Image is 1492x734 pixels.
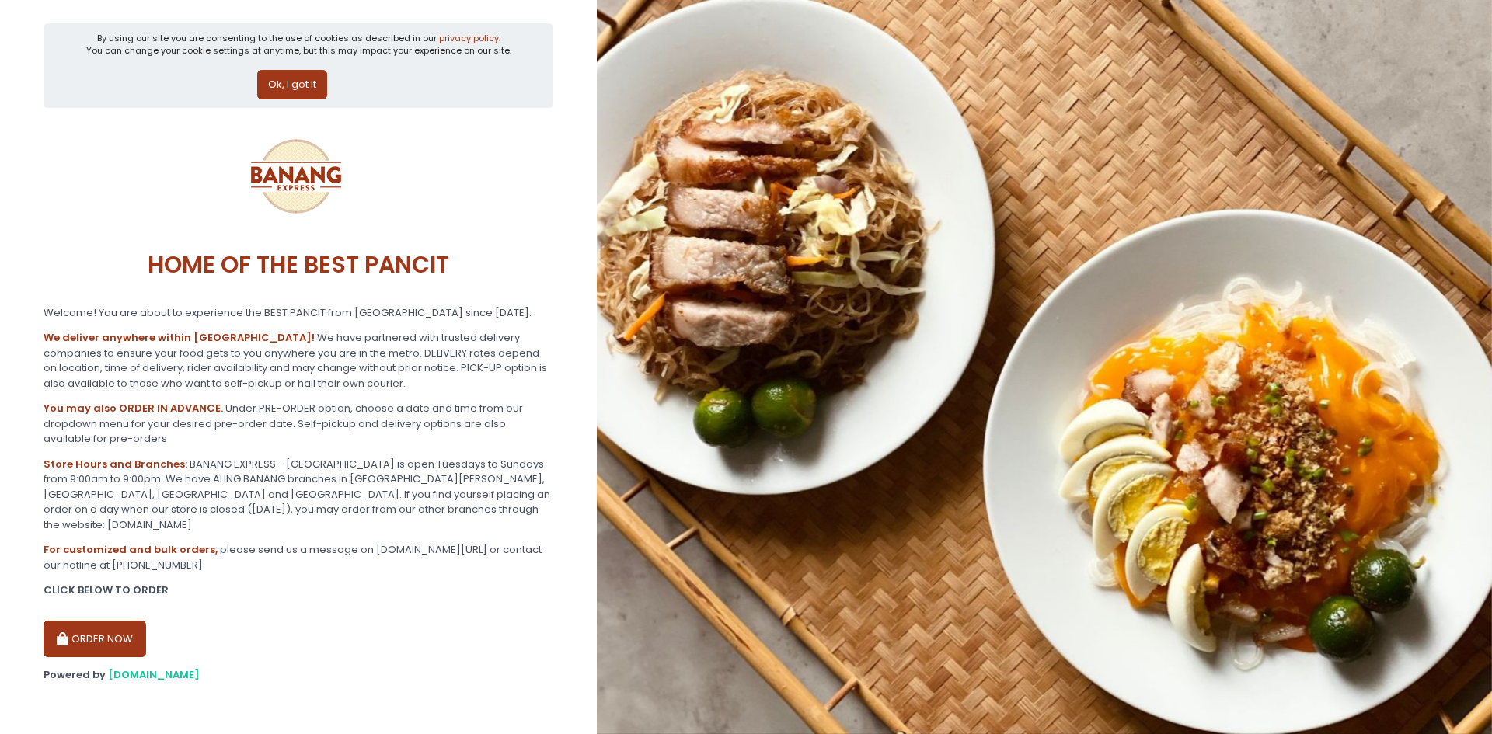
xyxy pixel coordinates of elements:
[44,542,553,572] div: please send us a message on [DOMAIN_NAME][URL] or contact our hotline at [PHONE_NUMBER].
[439,32,500,44] a: privacy policy.
[44,457,187,471] b: Store Hours and Branches:
[44,667,553,683] div: Powered by
[44,457,553,533] div: BANANG EXPRESS - [GEOGRAPHIC_DATA] is open Tuesdays to Sundays from 9:00am to 9:00pm. We have ALI...
[44,235,553,295] div: HOME OF THE BEST PANCIT
[44,583,553,598] div: CLICK BELOW TO ORDER
[108,667,200,682] a: [DOMAIN_NAME]
[257,70,327,99] button: Ok, I got it
[238,118,354,235] img: Banang Express
[44,305,553,321] div: Welcome! You are about to experience the BEST PANCIT from [GEOGRAPHIC_DATA] since [DATE].
[44,401,553,447] div: Under PRE-ORDER option, choose a date and time from our dropdown menu for your desired pre-order ...
[86,32,511,57] div: By using our site you are consenting to the use of cookies as described in our You can change you...
[44,621,146,658] button: ORDER NOW
[44,401,223,416] b: You may also ORDER IN ADVANCE.
[44,330,315,345] b: We deliver anywhere within [GEOGRAPHIC_DATA]!
[44,542,218,557] b: For customized and bulk orders,
[44,330,553,391] div: We have partnered with trusted delivery companies to ensure your food gets to you anywhere you ar...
